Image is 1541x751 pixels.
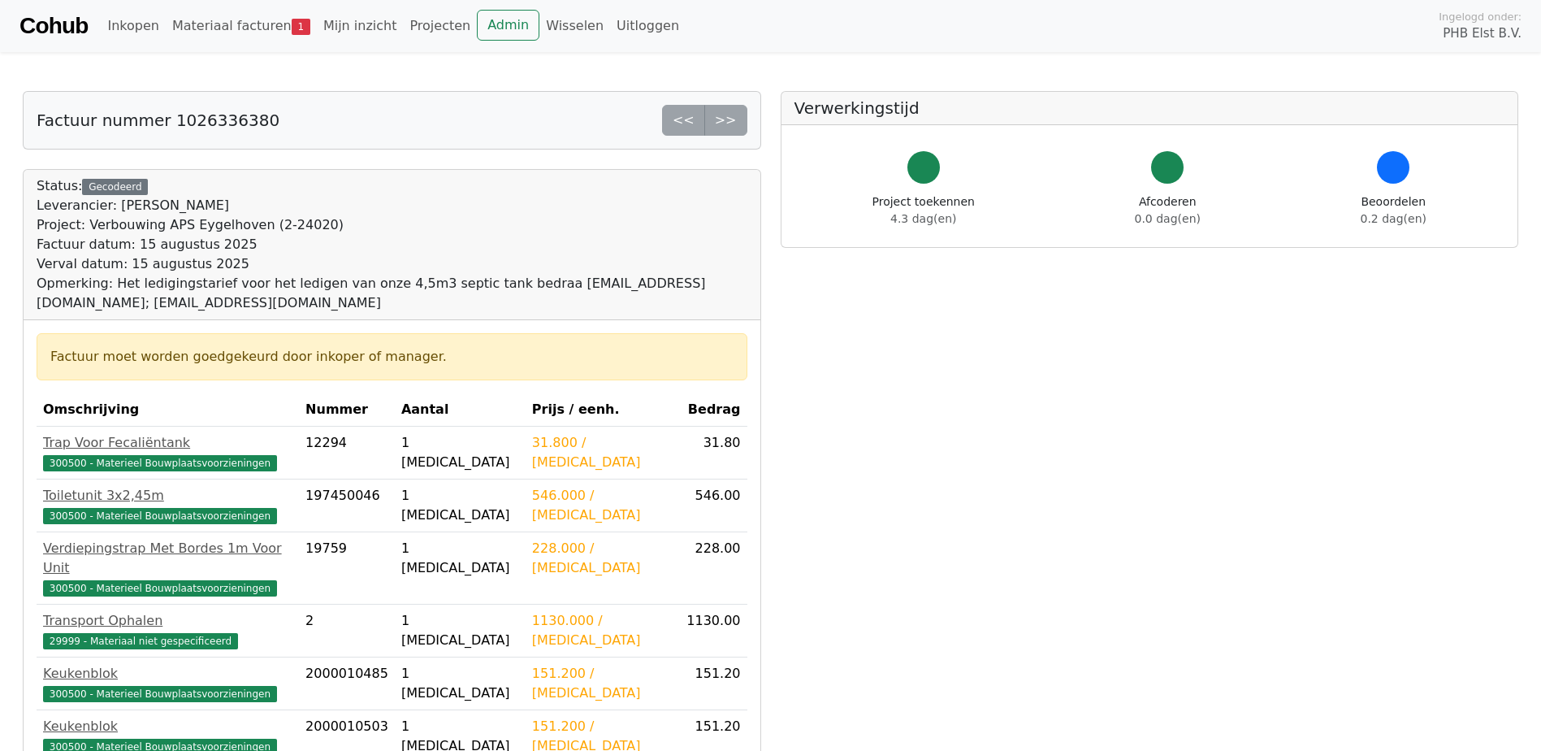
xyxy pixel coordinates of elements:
[43,486,292,506] div: Toiletunit 3x2,45m
[1135,212,1201,225] span: 0.0 dag(en)
[43,686,277,702] span: 300500 - Materieel Bouwplaatsvoorzieningen
[299,658,395,710] td: 2000010485
[477,10,539,41] a: Admin
[37,393,299,427] th: Omschrijving
[1439,9,1522,24] span: Ingelogd onder:
[532,539,673,578] div: 228.000 / [MEDICAL_DATA]
[43,664,292,703] a: Keukenblok300500 - Materieel Bouwplaatsvoorzieningen
[19,7,88,46] a: Cohub
[43,539,292,578] div: Verdiepingstrap Met Bordes 1m Voor Unit
[43,717,292,736] div: Keukenblok
[43,611,292,650] a: Transport Ophalen29999 - Materiaal niet gespecificeerd
[37,215,747,235] div: Project: Verbouwing APS Eygelhoven (2-24020)
[680,532,747,605] td: 228.00
[37,111,279,130] h5: Factuur nummer 1026336380
[50,347,734,367] div: Factuur moet worden goedgekeurd door inkoper of manager.
[890,212,956,225] span: 4.3 dag(en)
[610,10,686,42] a: Uitloggen
[43,611,292,631] div: Transport Ophalen
[43,664,292,684] div: Keukenblok
[1361,193,1426,228] div: Beoordelen
[401,611,519,650] div: 1 [MEDICAL_DATA]
[532,486,673,525] div: 546.000 / [MEDICAL_DATA]
[401,664,519,703] div: 1 [MEDICAL_DATA]
[43,433,292,453] div: Trap Voor Fecaliëntank
[37,254,747,274] div: Verval datum: 15 augustus 2025
[299,532,395,605] td: 19759
[299,393,395,427] th: Nummer
[299,605,395,658] td: 2
[43,455,277,471] span: 300500 - Materieel Bouwplaatsvoorzieningen
[401,486,519,525] div: 1 [MEDICAL_DATA]
[37,274,747,313] div: Opmerking: Het ledigingstarief voor het ledigen van onze 4,5m3 septic tank bedraa [EMAIL_ADDRESS]...
[401,539,519,578] div: 1 [MEDICAL_DATA]
[526,393,680,427] th: Prijs / eenh.
[532,664,673,703] div: 151.200 / [MEDICAL_DATA]
[43,580,277,597] span: 300500 - Materieel Bouwplaatsvoorzieningen
[532,433,673,472] div: 31.800 / [MEDICAL_DATA]
[395,393,526,427] th: Aantal
[680,427,747,480] td: 31.80
[532,611,673,650] div: 1130.000 / [MEDICAL_DATA]
[82,179,148,195] div: Gecodeerd
[43,633,238,649] span: 29999 - Materiaal niet gespecificeerd
[43,539,292,597] a: Verdiepingstrap Met Bordes 1m Voor Unit300500 - Materieel Bouwplaatsvoorzieningen
[680,393,747,427] th: Bedrag
[299,480,395,532] td: 197450046
[403,10,477,42] a: Projecten
[292,19,310,35] span: 1
[37,176,747,313] div: Status:
[1135,193,1201,228] div: Afcoderen
[1361,212,1426,225] span: 0.2 dag(en)
[299,427,395,480] td: 12294
[43,508,277,524] span: 300500 - Materieel Bouwplaatsvoorzieningen
[317,10,404,42] a: Mijn inzicht
[680,480,747,532] td: 546.00
[794,98,1505,118] h5: Verwerkingstijd
[101,10,165,42] a: Inkopen
[401,433,519,472] div: 1 [MEDICAL_DATA]
[539,10,610,42] a: Wisselen
[680,605,747,658] td: 1130.00
[37,235,747,254] div: Factuur datum: 15 augustus 2025
[872,193,975,228] div: Project toekennen
[1443,24,1522,43] span: PHB Elst B.V.
[680,658,747,710] td: 151.20
[43,486,292,525] a: Toiletunit 3x2,45m300500 - Materieel Bouwplaatsvoorzieningen
[43,433,292,472] a: Trap Voor Fecaliëntank300500 - Materieel Bouwplaatsvoorzieningen
[166,10,317,42] a: Materiaal facturen1
[37,196,747,215] div: Leverancier: [PERSON_NAME]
